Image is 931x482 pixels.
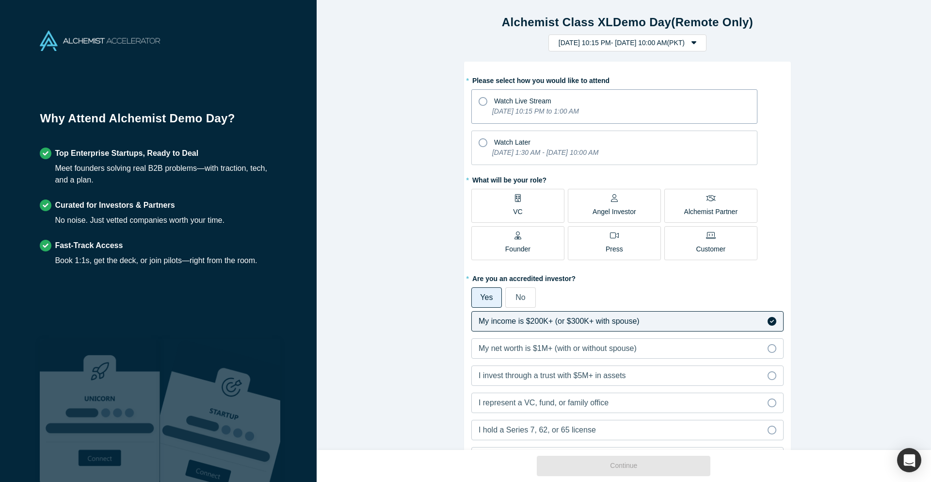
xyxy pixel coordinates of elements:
div: No noise. Just vetted companies worth your time. [55,215,225,226]
span: I hold a Series 7, 62, or 65 license [479,426,596,434]
p: Customer [696,244,725,254]
img: Alchemist Accelerator Logo [40,31,160,51]
label: Are you an accredited investor? [471,270,784,284]
div: Meet founders solving real B2B problems—with traction, tech, and a plan. [55,163,276,186]
strong: Curated for Investors & Partners [55,201,175,209]
i: [DATE] 1:30 AM - [DATE] 10:00 AM [492,149,598,156]
span: Yes [480,293,493,301]
span: Watch Live Stream [494,97,551,105]
i: [DATE] 10:15 PM to 1:00 AM [492,107,579,115]
label: What will be your role? [471,172,784,185]
span: My income is $200K+ (or $300K+ with spouse) [479,317,640,325]
strong: Alchemist Class XL Demo Day (Remote Only) [502,16,753,29]
span: I represent a VC, fund, or family office [479,399,609,407]
p: Founder [505,244,530,254]
img: Prism AI [160,339,280,482]
span: Watch Later [494,138,530,146]
strong: Top Enterprise Startups, Ready to Deal [55,149,198,157]
img: Robust Technologies [40,339,160,482]
p: Press [606,244,623,254]
p: VC [513,207,522,217]
p: Angel Investor [593,207,636,217]
button: [DATE] 10:15 PM- [DATE] 10:00 AM(PKT) [548,34,706,51]
label: Please select how you would like to attend [471,72,784,86]
span: No [515,293,525,301]
div: Book 1:1s, get the deck, or join pilots—right from the room. [55,255,257,266]
strong: Fast-Track Access [55,241,123,249]
span: My net worth is $1M+ (with or without spouse) [479,344,637,352]
button: Continue [537,456,710,476]
span: I invest through a trust with $5M+ in assets [479,371,626,380]
h1: Why Attend Alchemist Demo Day? [40,110,276,134]
p: Alchemist Partner [684,207,738,217]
